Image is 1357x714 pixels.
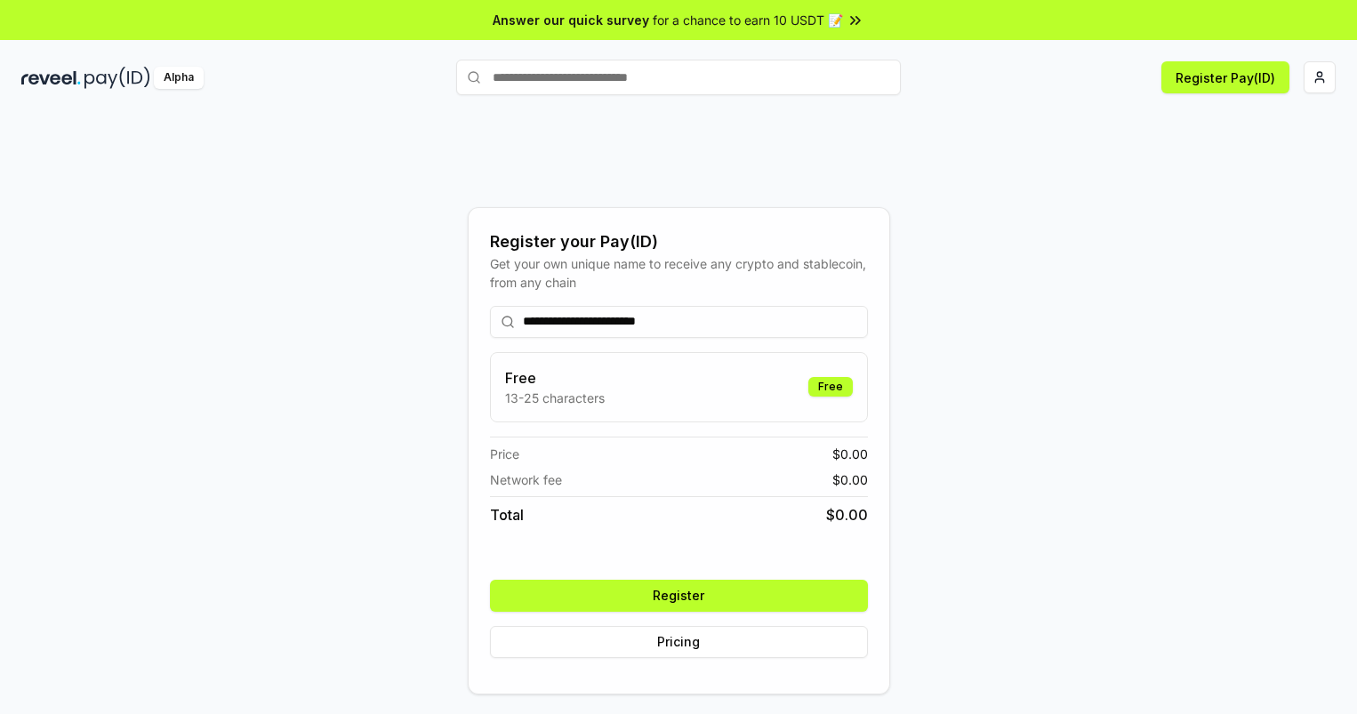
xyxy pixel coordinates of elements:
[21,67,81,89] img: reveel_dark
[1161,61,1289,93] button: Register Pay(ID)
[808,377,853,397] div: Free
[490,626,868,658] button: Pricing
[154,67,204,89] div: Alpha
[826,504,868,525] span: $ 0.00
[490,580,868,612] button: Register
[490,229,868,254] div: Register your Pay(ID)
[505,367,605,389] h3: Free
[505,389,605,407] p: 13-25 characters
[490,504,524,525] span: Total
[653,11,843,29] span: for a chance to earn 10 USDT 📝
[493,11,649,29] span: Answer our quick survey
[832,470,868,489] span: $ 0.00
[490,445,519,463] span: Price
[832,445,868,463] span: $ 0.00
[490,254,868,292] div: Get your own unique name to receive any crypto and stablecoin, from any chain
[490,470,562,489] span: Network fee
[84,67,150,89] img: pay_id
